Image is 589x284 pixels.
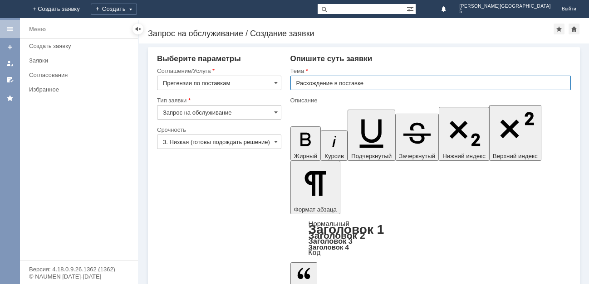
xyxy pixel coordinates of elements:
a: Нормальный [309,220,349,227]
div: Согласования [29,72,133,78]
div: Меню [29,24,46,35]
div: Заявки [29,57,133,64]
a: Заголовок 4 [309,243,349,251]
span: Расширенный поиск [407,4,416,13]
a: Создать заявку [25,39,136,53]
a: Мои заявки [3,56,17,71]
div: Описание [290,97,569,103]
span: Выберите параметры [157,54,241,63]
span: Курсив [324,153,344,159]
span: Нижний индекс [442,153,486,159]
a: Заголовок 2 [309,230,365,241]
button: Курсив [321,130,348,161]
a: Заголовок 3 [309,237,353,245]
a: Мои согласования [3,72,17,87]
div: Соглашение/Услуга [157,68,280,74]
div: Создать заявку [29,43,133,49]
span: Опишите суть заявки [290,54,373,63]
button: Нижний индекс [439,107,489,161]
span: Жирный [294,153,318,159]
span: [PERSON_NAME][GEOGRAPHIC_DATA] [460,4,551,9]
div: Тема [290,68,569,74]
div: Формат абзаца [290,221,571,256]
div: Добавить в избранное [554,24,564,34]
div: Запрос на обслуживание / Создание заявки [148,29,554,38]
button: Подчеркнутый [348,110,395,161]
div: Создать [91,4,137,14]
div: Сделать домашней страницей [569,24,579,34]
span: Подчеркнутый [351,153,392,159]
div: Избранное [29,86,123,93]
span: 5 [460,9,551,14]
div: Тип заявки [157,97,280,103]
div: Срочность [157,127,280,133]
a: Создать заявку [3,40,17,54]
button: Жирный [290,126,321,161]
a: Код [309,249,321,257]
button: Верхний индекс [489,105,541,161]
a: Заявки [25,53,136,67]
div: Версия: 4.18.0.9.26.1362 (1362) [29,266,129,272]
span: Верхний индекс [493,153,538,159]
span: Формат абзаца [294,206,337,213]
a: Согласования [25,68,136,82]
a: Заголовок 1 [309,222,384,236]
button: Формат абзаца [290,161,340,214]
div: © NAUMEN [DATE]-[DATE] [29,274,129,279]
div: Скрыть меню [133,24,143,34]
button: Зачеркнутый [395,114,439,161]
span: Зачеркнутый [399,153,435,159]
